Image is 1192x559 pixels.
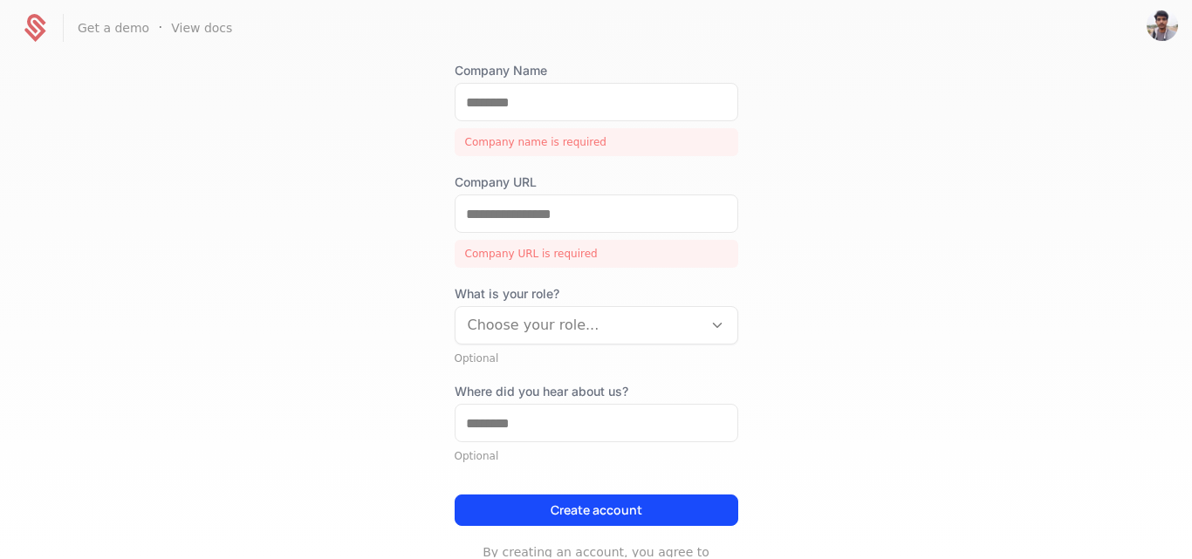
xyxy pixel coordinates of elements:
div: Company URL is required [455,240,738,268]
div: Optional [455,351,738,365]
button: Open user button [1147,10,1178,41]
img: Mohammad Shan [1147,10,1178,41]
a: Get a demo [78,19,149,37]
button: Create account [455,494,738,526]
span: What is your role? [455,285,738,303]
label: Company URL [455,174,738,191]
a: View docs [171,19,232,37]
div: Company name is required [455,128,738,156]
div: Optional [455,449,738,463]
label: Where did you hear about us? [455,383,738,400]
label: Company Name [455,62,738,79]
span: · [158,17,162,38]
